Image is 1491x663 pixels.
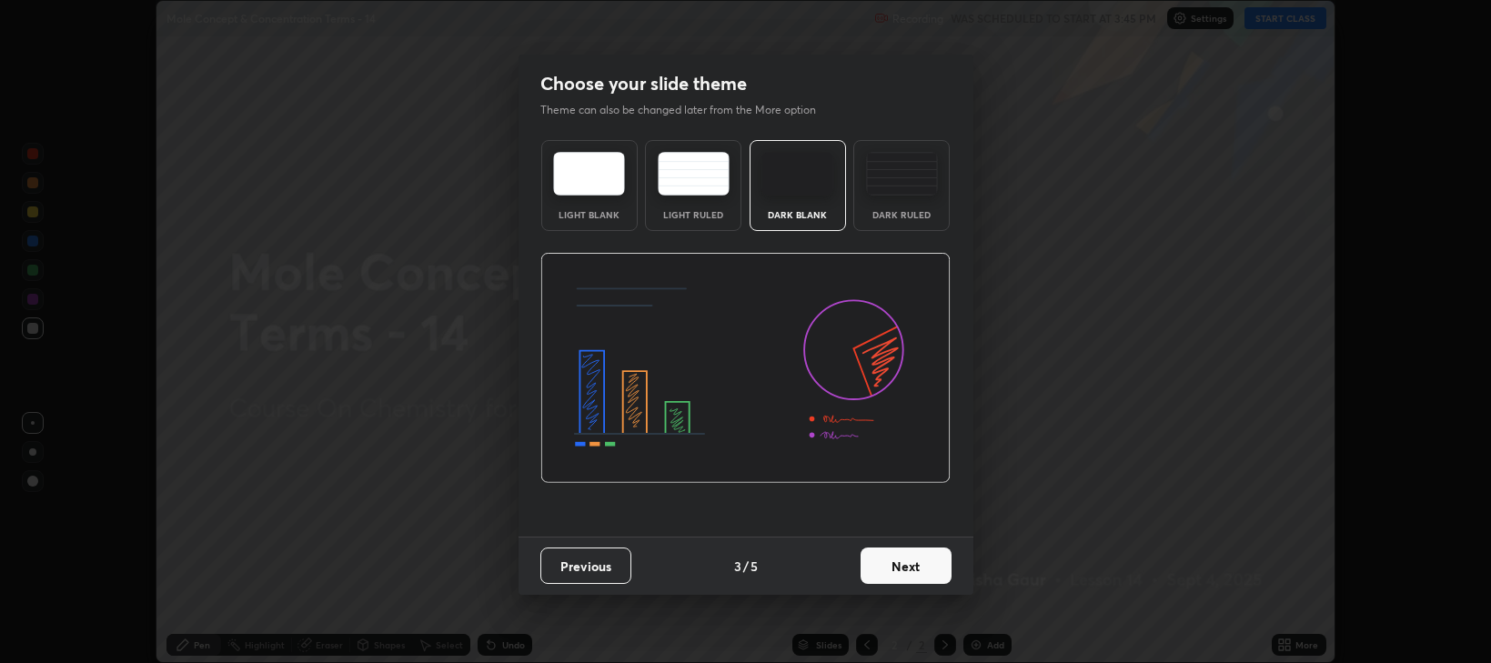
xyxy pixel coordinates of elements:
[540,72,747,95] h2: Choose your slide theme
[865,210,938,219] div: Dark Ruled
[540,102,835,118] p: Theme can also be changed later from the More option
[657,210,730,219] div: Light Ruled
[658,152,730,196] img: lightRuledTheme.5fabf969.svg
[540,547,631,584] button: Previous
[540,253,951,484] img: darkThemeBanner.d06ce4a2.svg
[553,152,625,196] img: lightTheme.e5ed3b09.svg
[734,557,741,576] h4: 3
[553,210,626,219] div: Light Blank
[751,557,758,576] h4: 5
[761,210,834,219] div: Dark Blank
[866,152,938,196] img: darkRuledTheme.de295e13.svg
[761,152,833,196] img: darkTheme.f0cc69e5.svg
[861,547,952,584] button: Next
[743,557,749,576] h4: /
